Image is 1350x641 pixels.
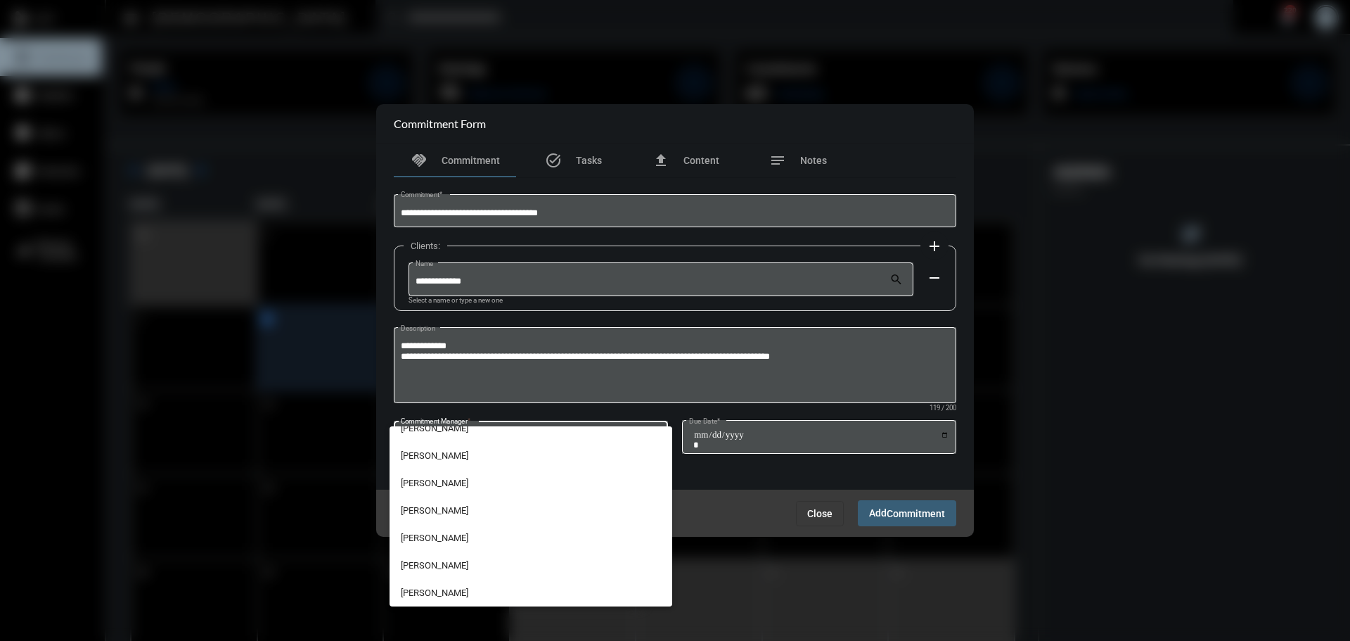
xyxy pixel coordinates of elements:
[401,524,662,552] span: [PERSON_NAME]
[401,552,662,579] span: [PERSON_NAME]
[401,442,662,469] span: [PERSON_NAME]
[401,497,662,524] span: [PERSON_NAME]
[401,414,662,442] span: [PERSON_NAME]
[401,469,662,497] span: [PERSON_NAME]
[401,579,662,607] span: [PERSON_NAME]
